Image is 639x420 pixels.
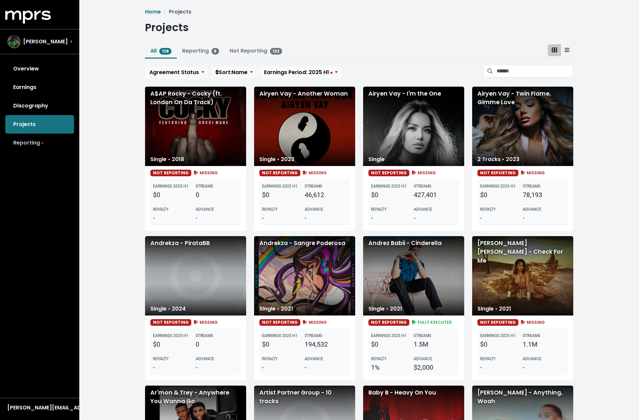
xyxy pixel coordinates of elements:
span: 122 [270,48,282,55]
b: EARNINGS 2025 H1 [262,184,298,189]
div: Airyen Vay - I'm the One [363,87,464,166]
div: Airyen Vay - Another Woman [254,87,355,166]
div: Andrekza - Sangre Poderosa [254,236,355,315]
div: - [262,362,305,372]
div: $2,000 [414,362,456,372]
b: STREAMS [414,184,431,189]
b: ROYALTY [262,207,278,212]
b: STREAMS [523,184,540,189]
span: NOT REPORTING [477,170,518,176]
b: STREAMS [196,184,213,189]
div: Andrekza - PirataBB [145,236,246,315]
input: Search projects [497,65,573,77]
button: [PERSON_NAME][EMAIL_ADDRESS][DOMAIN_NAME] [5,403,74,412]
h1: Projects [145,21,189,34]
b: ADVANCE [414,357,432,361]
b: EARNINGS 2025 H1 [480,333,516,338]
a: Overview [5,60,74,78]
span: NOT REPORTING [150,319,191,326]
div: Single • 2021 [254,302,298,315]
b: EARNINGS 2025 H1 [480,184,516,189]
div: $0 [153,190,196,200]
div: - [414,213,456,223]
div: Airyen Vay - Twin Flame, Gimme Love [472,87,573,166]
div: - [262,213,305,223]
a: Reporting6 [182,47,219,55]
b: ADVANCE [523,207,541,212]
b: ROYALTY [153,357,169,361]
div: $0 [480,339,523,349]
b: STREAMS [414,333,431,338]
b: STREAMS [305,333,322,338]
span: MISSING [193,319,218,325]
div: $0 [371,339,414,349]
div: $0 [262,190,305,200]
b: ROYALTY [480,207,496,212]
span: NOT REPORTING [150,170,191,176]
div: Single • 2018 [145,153,189,166]
b: ROYALTY [480,357,496,361]
a: Home [145,8,161,16]
svg: Card View [552,47,557,53]
b: EARNINGS 2025 H1 [153,333,189,338]
div: - [196,362,238,372]
a: Earnings [5,78,74,97]
button: Agreement Status [145,66,208,79]
b: EARNINGS 2025 H1 [153,184,189,189]
b: ADVANCE [414,207,432,212]
div: 0 [196,190,238,200]
div: - [523,213,565,223]
a: mprs logo [5,13,51,21]
span: NOT REPORTING [368,170,409,176]
div: 78,193 [523,190,565,200]
b: EARNINGS 2025 H1 [262,333,298,338]
div: - [480,362,523,372]
span: NOT REPORTING [368,319,409,326]
div: - [153,213,196,223]
span: NOT REPORTING [259,319,300,326]
div: Single • 2021 [363,302,407,315]
b: ROYALTY [262,357,278,361]
div: $0 [153,339,196,349]
b: STREAMS [305,184,322,189]
div: 1% [371,362,414,372]
div: - [305,213,347,223]
span: MISSING [302,319,327,325]
span: NOT REPORTING [259,170,300,176]
b: ADVANCE [305,207,323,212]
button: Sort:Name [211,66,257,79]
button: Earnings Period: 2025 H1 [260,66,342,79]
b: ROYALTY [153,207,169,212]
div: Single • 2023 [254,153,300,166]
a: All128 [150,47,171,55]
b: ADVANCE [196,357,214,361]
div: $0 [480,190,523,200]
div: Single • 2021 [472,302,516,315]
a: Not Reporting122 [230,47,282,55]
div: 0 [196,339,238,349]
span: MISSING [193,170,218,176]
div: - [371,213,414,223]
div: - [305,362,347,372]
span: Agreement Status [149,68,199,76]
div: $0 [262,339,305,349]
b: ADVANCE [523,357,541,361]
li: Projects [161,8,191,16]
div: 1.5M [414,339,456,349]
span: Earnings Period: 2025 H1 [264,68,332,76]
div: 427,401 [414,190,456,200]
div: - [153,362,196,372]
div: A$AP Rocky - Cocky (ft. London On Da Track) [145,87,246,166]
div: 46,612 [305,190,347,200]
div: Andrez Babii - Cinderella [363,236,464,315]
svg: Table View [565,47,569,53]
div: 1.1M [523,339,565,349]
span: MISSING [411,170,436,176]
span: [PERSON_NAME] [23,38,68,46]
b: STREAMS [196,333,213,338]
div: [PERSON_NAME][EMAIL_ADDRESS][DOMAIN_NAME] [7,404,72,412]
b: ADVANCE [305,357,323,361]
a: Discography [5,97,74,115]
a: Reporting [5,134,74,152]
span: Sort: Name [215,68,247,76]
